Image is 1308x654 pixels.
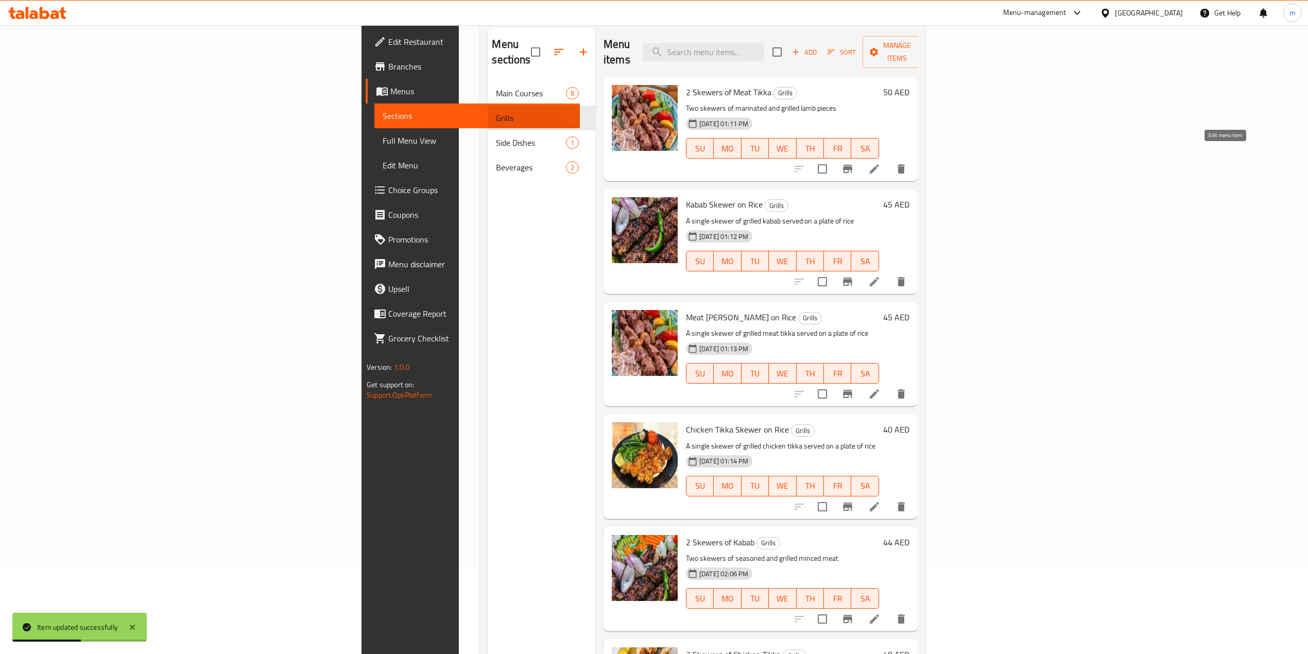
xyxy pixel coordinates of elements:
[791,424,815,437] div: Grills
[37,622,118,633] div: Item updated successfully
[746,478,765,493] span: TU
[488,106,595,130] div: Grills6
[773,254,792,269] span: WE
[871,39,923,65] span: Manage items
[686,588,714,609] button: SU
[695,232,752,242] span: [DATE] 01:12 PM
[566,138,578,148] span: 1
[695,569,752,579] span: [DATE] 02:06 PM
[851,588,879,609] button: SA
[383,110,572,122] span: Sections
[691,254,710,269] span: SU
[686,251,714,271] button: SU
[686,327,879,340] p: A single skewer of grilled meat tikka served on a plate of rice
[566,112,579,124] div: items
[714,251,741,271] button: MO
[695,456,752,466] span: [DATE] 01:14 PM
[691,591,710,606] span: SU
[714,138,741,159] button: MO
[1115,7,1183,19] div: [GEOGRAPHIC_DATA]
[686,84,771,100] span: 2 Skewers of Meat Tikka
[851,251,879,271] button: SA
[883,85,909,99] h6: 50 AED
[746,591,765,606] span: TU
[868,276,881,288] a: Edit menu item
[496,112,565,124] span: Grills
[828,141,847,156] span: FR
[686,422,789,437] span: Chicken Tikka Skewer on Rice
[765,199,788,212] div: Grills
[851,363,879,384] button: SA
[488,81,595,106] div: Main Courses8
[798,312,822,324] div: Grills
[868,613,881,625] a: Edit menu item
[388,233,572,246] span: Promotions
[851,138,879,159] button: SA
[367,360,392,374] span: Version:
[366,202,580,227] a: Coupons
[718,141,737,156] span: MO
[566,163,578,173] span: 2
[383,159,572,171] span: Edit Menu
[773,366,792,381] span: WE
[799,312,821,324] span: Grills
[855,254,874,269] span: SA
[835,269,860,294] button: Branch-specific-item
[686,476,714,496] button: SU
[366,277,580,301] a: Upsell
[790,46,818,58] span: Add
[855,478,874,493] span: SA
[769,476,796,496] button: WE
[812,158,833,180] span: Select to update
[374,128,580,153] a: Full Menu View
[612,197,678,263] img: Kabab Skewer on Rice
[889,494,914,519] button: delete
[769,138,796,159] button: WE
[388,209,572,221] span: Coupons
[746,141,765,156] span: TU
[769,251,796,271] button: WE
[883,310,909,324] h6: 45 AED
[718,366,737,381] span: MO
[855,591,874,606] span: SA
[686,215,879,228] p: A single skewer of grilled kabab served on a plate of rice
[742,138,769,159] button: TU
[643,43,764,61] input: search
[828,46,856,58] span: Sort
[383,134,572,147] span: Full Menu View
[774,87,797,99] span: Grills
[496,161,565,174] span: Beverages
[769,363,796,384] button: WE
[746,366,765,381] span: TU
[835,494,860,519] button: Branch-specific-item
[821,44,863,60] span: Sort items
[855,366,874,381] span: SA
[773,478,792,493] span: WE
[742,363,769,384] button: TU
[366,326,580,351] a: Grocery Checklist
[756,537,780,549] div: Grills
[1003,7,1066,19] div: Menu-management
[824,476,851,496] button: FR
[824,363,851,384] button: FR
[686,309,796,325] span: Meat [PERSON_NAME] on Rice
[488,130,595,155] div: Side Dishes1
[388,283,572,295] span: Upsell
[883,197,909,212] h6: 45 AED
[714,588,741,609] button: MO
[691,478,710,493] span: SU
[773,87,797,99] div: Grills
[695,119,752,129] span: [DATE] 01:11 PM
[801,478,820,493] span: TH
[388,60,572,73] span: Branches
[566,161,579,174] div: items
[828,591,847,606] span: FR
[686,197,763,212] span: Kabab Skewer on Rice
[366,54,580,79] a: Branches
[388,307,572,320] span: Coverage Report
[788,44,821,60] button: Add
[812,271,833,292] span: Select to update
[797,138,824,159] button: TH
